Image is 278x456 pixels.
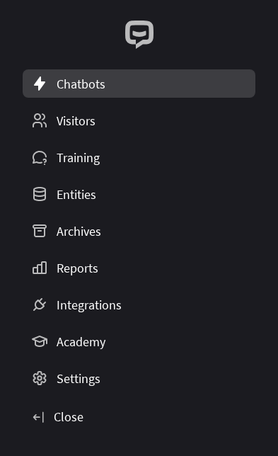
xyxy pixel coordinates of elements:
a: Training [23,143,255,171]
a: Entities [23,180,255,208]
div: Chatbots [57,76,105,92]
div: Reports [57,260,98,276]
a: Chatbots [23,69,255,98]
a: Archives [23,217,255,245]
a: Integrations [23,290,255,319]
div: Entities [57,186,96,203]
div: Academy [57,334,105,350]
div: Training [57,149,100,166]
a: Reports [23,253,255,282]
a: Academy [23,327,255,355]
a: Visitors [23,106,255,135]
span: Close [54,409,83,425]
div: Settings [57,370,100,387]
div: Visitors [57,113,95,129]
button: Open LiveChat chat widget [11,6,54,48]
div: Integrations [57,297,122,313]
div: Archives [57,223,101,239]
a: Settings [23,364,255,392]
